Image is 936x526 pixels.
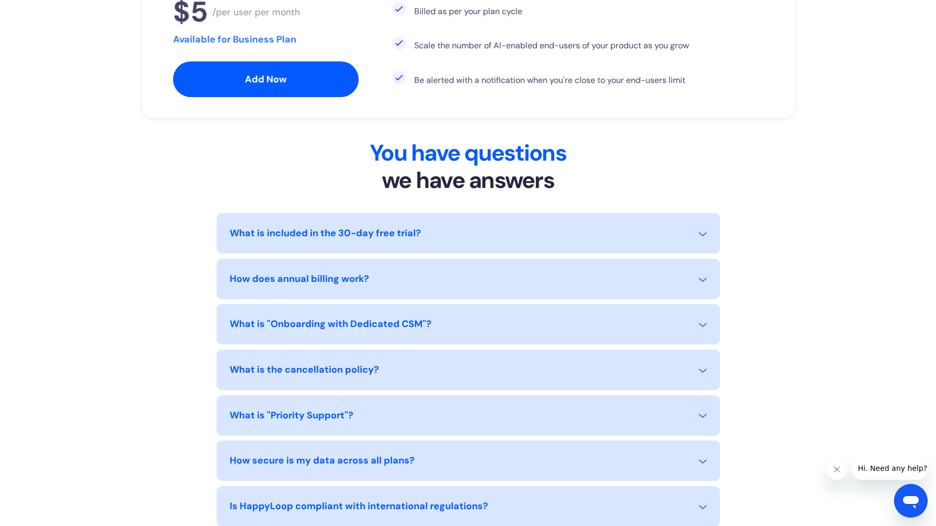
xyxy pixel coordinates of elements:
iframe: Button to launch messaging window [894,484,928,518]
h2: You have questions [217,140,720,194]
span: Billed as per your plan cycle [414,6,522,17]
a: Add Now [173,61,359,97]
div: What is the cancellation policy? [230,363,379,377]
div: How does annual billing work? [230,272,369,286]
span: we have answers [382,165,554,195]
iframe: Close message [826,459,847,480]
div: Is HappyLoop compliant with international regulations? [230,499,488,513]
div: What is "Priority Support"? [230,408,353,423]
span: Be alerted with a notification when you're close to your end-users limit [414,75,685,86]
div: How secure is my data across all plans? [230,454,415,468]
strong: Available for Business Plan [173,33,296,46]
div: /per user per month [212,6,300,18]
div: What is "Onboarding with Dedicated CSM"? [230,317,432,331]
iframe: Message from company [852,457,928,480]
span: Scale the number of AI-enabled end-users of your product as you grow [414,40,689,51]
div: What is included in the 30-day free trial? [230,226,421,240]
